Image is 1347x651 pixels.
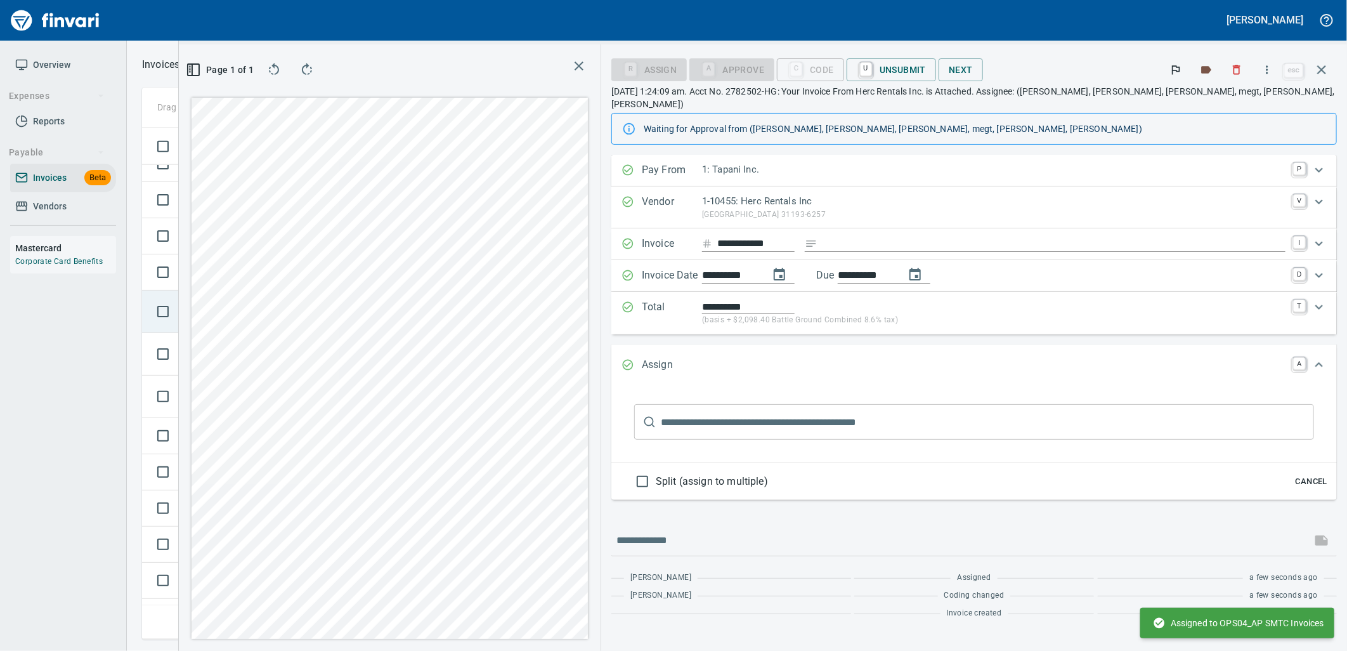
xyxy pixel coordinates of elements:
div: Waiting for Approval from ([PERSON_NAME], [PERSON_NAME], [PERSON_NAME], megt, [PERSON_NAME], [PER... [644,117,1326,140]
svg: Invoice number [702,236,712,251]
div: Expand [611,345,1337,386]
span: Expenses [9,88,105,104]
span: This records your message into the invoice and notifies anyone mentioned [1306,525,1337,556]
svg: Invoice description [805,237,817,250]
p: 1-10455: Herc Rentals Inc [702,194,1285,209]
div: Expand [611,187,1337,228]
p: Total [642,299,702,327]
p: (basis + $2,098.40 Battle Ground Combined 8.6% tax) [702,314,1285,327]
div: Expand [611,386,1337,500]
h5: [PERSON_NAME] [1227,13,1303,27]
span: Coding changed [944,589,1005,602]
a: esc [1284,63,1303,77]
p: Invoice [642,236,702,253]
div: Code [777,63,844,74]
p: Due [816,268,876,283]
span: Close invoice [1281,55,1337,85]
div: Coding Required [689,63,774,74]
p: [DATE] 1:24:09 am. Acct No. 2782502-HG: Your Invoice From Herc Rentals Inc. is Attached. Assignee... [611,85,1337,110]
span: Assigned to OPS04_AP SMTC Invoices [1153,617,1324,629]
button: UUnsubmit [847,58,936,81]
span: [PERSON_NAME] [630,572,691,584]
img: Finvari [8,5,103,36]
span: Split (assign to multiple) [656,474,768,489]
a: Reports [10,107,116,136]
span: Cancel [1294,475,1329,489]
span: a few seconds ago [1249,572,1318,584]
button: More [1253,56,1281,84]
span: a few seconds ago [1249,589,1318,602]
a: Corporate Card Benefits [15,257,103,266]
div: Expand [611,292,1337,334]
button: Cancel [1291,472,1332,492]
p: [GEOGRAPHIC_DATA] 31193-6257 [702,209,1285,221]
button: [PERSON_NAME] [1224,10,1306,30]
button: Flag [1162,56,1190,84]
a: V [1293,194,1306,207]
button: Labels [1192,56,1220,84]
a: Vendors [10,192,116,221]
p: Invoices [142,57,179,72]
span: Invoice created [947,607,1002,620]
p: Drag a column heading here to group the table [157,101,343,114]
a: Overview [10,51,116,79]
span: Page 1 of 1 [194,62,249,78]
button: change due date [900,260,930,290]
a: I [1293,236,1306,249]
p: 1: Tapani Inc. [702,162,1285,177]
div: Expand [611,228,1337,260]
div: Expand [611,260,1337,292]
span: Reports [33,114,65,129]
div: Assign [611,63,687,74]
button: Discard [1223,56,1251,84]
span: Assigned [957,572,991,584]
button: Payable [4,141,110,164]
span: Payable [9,145,105,161]
button: Next [939,58,983,82]
div: Expand [611,155,1337,187]
a: P [1293,162,1306,175]
button: Expenses [4,84,110,108]
h6: Mastercard [15,241,116,255]
a: InvoicesBeta [10,164,116,192]
span: Unsubmit [857,59,926,81]
a: U [860,62,872,76]
span: [PERSON_NAME] [630,589,691,602]
a: A [1293,357,1306,370]
p: Invoice Date [642,268,702,284]
p: Pay From [642,162,702,179]
span: Vendors [33,199,67,214]
span: Overview [33,57,70,73]
button: Page 1 of 1 [189,58,254,81]
span: Next [949,62,973,78]
a: D [1293,268,1306,280]
button: change date [764,260,795,290]
span: Beta [84,171,111,185]
p: Assign [642,357,702,374]
a: T [1293,299,1306,312]
span: Invoices [33,170,67,186]
nav: breadcrumb [142,57,179,72]
p: Vendor [642,194,702,221]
